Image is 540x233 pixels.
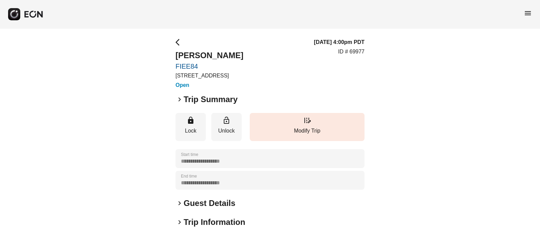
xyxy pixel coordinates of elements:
[184,94,238,105] h2: Trip Summary
[184,217,245,228] h2: Trip Information
[175,113,206,141] button: Lock
[175,72,243,80] p: [STREET_ADDRESS]
[175,50,243,61] h2: [PERSON_NAME]
[184,198,235,209] h2: Guest Details
[175,95,184,103] span: keyboard_arrow_right
[303,116,311,124] span: edit_road
[250,113,364,141] button: Modify Trip
[175,199,184,207] span: keyboard_arrow_right
[211,113,242,141] button: Unlock
[179,127,202,135] p: Lock
[253,127,361,135] p: Modify Trip
[175,62,243,70] a: FIEE84
[338,48,364,56] p: ID # 69977
[175,81,243,89] h3: Open
[215,127,238,135] p: Unlock
[175,38,184,46] span: arrow_back_ios
[314,38,364,46] h3: [DATE] 4:00pm PDT
[187,116,195,124] span: lock
[524,9,532,17] span: menu
[222,116,231,124] span: lock_open
[175,218,184,226] span: keyboard_arrow_right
